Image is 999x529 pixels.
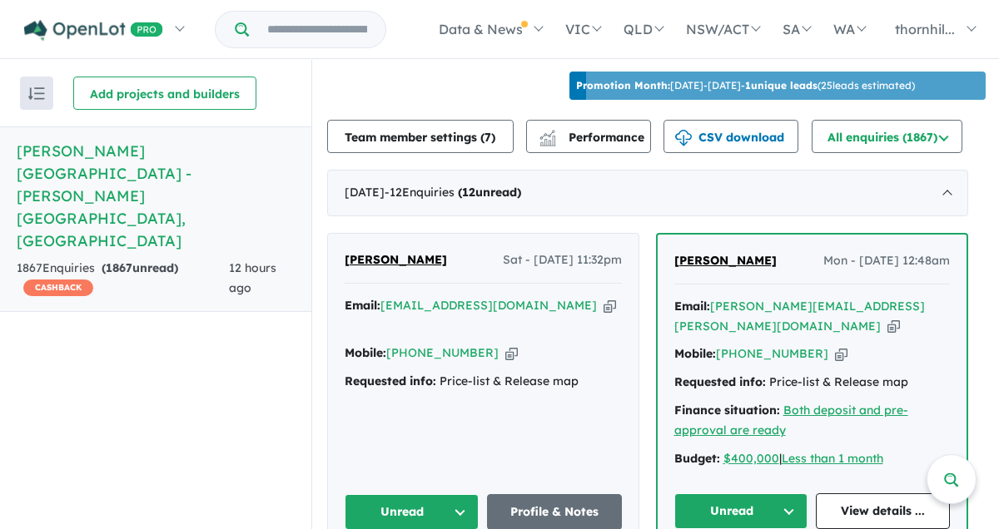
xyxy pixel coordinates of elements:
[674,403,780,418] strong: Finance situation:
[458,185,521,200] strong: ( unread)
[674,449,950,469] div: |
[345,372,622,392] div: Price-list & Release map
[327,120,514,153] button: Team member settings (7)
[73,77,256,110] button: Add projects and builders
[102,260,178,275] strong: ( unread)
[539,130,554,139] img: line-chart.svg
[503,250,622,270] span: Sat - [DATE] 11:32pm
[823,251,950,271] span: Mon - [DATE] 12:48am
[345,250,447,270] a: [PERSON_NAME]
[526,120,651,153] button: Performance
[327,170,968,216] div: [DATE]
[345,252,447,267] span: [PERSON_NAME]
[229,260,276,295] span: 12 hours ago
[782,451,883,466] a: Less than 1 month
[576,78,915,93] p: [DATE] - [DATE] - ( 25 leads estimated)
[345,345,386,360] strong: Mobile:
[28,87,45,100] img: sort.svg
[674,253,777,268] span: [PERSON_NAME]
[539,136,556,146] img: bar-chart.svg
[385,185,521,200] span: - 12 Enquir ies
[674,493,808,529] button: Unread
[674,299,925,334] a: [PERSON_NAME][EMAIL_ADDRESS][PERSON_NAME][DOMAIN_NAME]
[887,318,900,335] button: Copy
[576,79,670,91] b: Promotion Month:
[674,403,908,438] a: Both deposit and pre-approval are ready
[106,260,132,275] span: 1867
[380,298,597,313] a: [EMAIL_ADDRESS][DOMAIN_NAME]
[345,298,380,313] strong: Email:
[674,374,766,389] strong: Requested info:
[604,297,616,314] button: Copy
[17,259,229,299] div: 1867 Enquir ies
[674,346,716,361] strong: Mobile:
[674,451,720,466] strong: Budget:
[505,344,518,362] button: Copy
[675,130,692,146] img: download icon
[252,12,382,47] input: Try estate name, suburb, builder or developer
[816,493,950,529] a: View details ...
[542,130,644,145] span: Performance
[345,373,436,388] strong: Requested info:
[23,279,93,296] span: CASHBACK
[674,299,710,314] strong: Email:
[723,451,779,466] a: $400,000
[895,21,955,37] span: thornhil...
[664,120,798,153] button: CSV download
[462,185,475,200] span: 12
[485,130,491,145] span: 7
[17,140,295,252] h5: [PERSON_NAME][GEOGRAPHIC_DATA] - [PERSON_NAME][GEOGRAPHIC_DATA] , [GEOGRAPHIC_DATA]
[386,345,499,360] a: [PHONE_NUMBER]
[674,251,777,271] a: [PERSON_NAME]
[674,373,950,393] div: Price-list & Release map
[716,346,828,361] a: [PHONE_NUMBER]
[24,20,163,41] img: Openlot PRO Logo White
[745,79,818,91] b: 1 unique leads
[812,120,962,153] button: All enquiries (1867)
[835,345,847,363] button: Copy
